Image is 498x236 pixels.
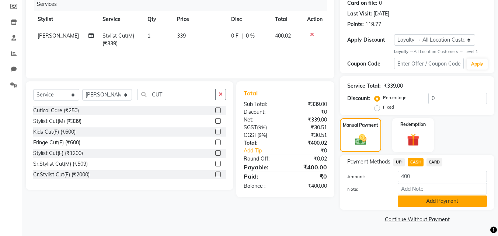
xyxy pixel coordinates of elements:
div: Round Off: [238,155,285,163]
span: | [241,32,243,40]
input: Search or Scan [137,89,216,100]
span: Stylist Cut(M) (₹339) [102,32,134,47]
div: Cr.Stylist Cut(F) (₹2000) [33,171,90,179]
img: _gift.svg [403,132,423,147]
span: 339 [177,32,186,39]
div: All Location Customers → Level 1 [394,49,487,55]
div: ₹339.00 [285,116,332,124]
div: Coupon Code [347,60,394,68]
span: 9% [258,124,265,130]
a: Add Tip [238,147,293,155]
label: Note: [342,186,392,193]
th: Price [173,11,227,28]
div: Net: [238,116,285,124]
label: Percentage [383,94,407,101]
button: Apply [467,59,488,70]
span: 0 % [246,32,255,40]
span: 9% [259,132,266,138]
div: ₹400.00 [285,182,332,190]
button: Add Payment [398,196,487,207]
th: Qty [143,11,173,28]
div: Balance : [238,182,285,190]
div: Sub Total: [238,101,285,108]
span: UPI [393,158,405,166]
span: [PERSON_NAME] [38,32,79,39]
div: Stylist Cut(M) (₹339) [33,117,81,125]
span: SGST [244,124,257,131]
div: Payable: [238,163,285,172]
input: Amount [398,171,487,182]
div: Sr.Stylist Cut(M) (₹509) [33,160,88,168]
div: ₹30.51 [285,131,332,139]
span: CGST [244,132,257,138]
div: 119.77 [365,21,381,28]
div: ₹0.02 [285,155,332,163]
div: ₹0 [285,172,332,181]
div: ( ) [238,124,285,131]
th: Action [303,11,327,28]
label: Manual Payment [343,122,378,128]
input: Enter Offer / Coupon Code [394,58,464,69]
div: ₹400.02 [285,139,332,147]
a: Continue Without Payment [341,216,493,223]
span: 1 [147,32,150,39]
div: Cutical Care (₹250) [33,107,79,115]
div: Apply Discount [347,36,394,44]
div: ( ) [238,131,285,139]
div: [DATE] [373,10,389,18]
span: CASH [408,158,424,166]
label: Fixed [383,104,394,110]
span: CARD [426,158,442,166]
label: Amount: [342,173,392,180]
div: ₹400.00 [285,163,332,172]
div: ₹339.00 [384,82,403,90]
div: Stylist Cut(F) (₹1200) [33,149,83,157]
div: ₹0 [293,147,333,155]
div: Service Total: [347,82,381,90]
div: Fringe Cut(F) (₹600) [33,139,80,147]
div: Points: [347,21,364,28]
span: Payment Methods [347,158,390,166]
th: Service [98,11,143,28]
th: Disc [227,11,270,28]
div: Kids Cut(F) (₹600) [33,128,76,136]
img: _cash.svg [351,133,370,146]
div: ₹339.00 [285,101,332,108]
label: Redemption [400,121,426,128]
div: Paid: [238,172,285,181]
div: Total: [238,139,285,147]
th: Total [271,11,303,28]
div: Last Visit: [347,10,372,18]
span: 400.02 [275,32,291,39]
div: ₹0 [285,108,332,116]
div: ₹30.51 [285,124,332,131]
input: Add Note [398,183,487,194]
span: Total [244,89,261,97]
span: 0 F [231,32,238,40]
div: Discount: [238,108,285,116]
th: Stylist [33,11,98,28]
div: Discount: [347,95,370,102]
strong: Loyalty → [394,49,414,54]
